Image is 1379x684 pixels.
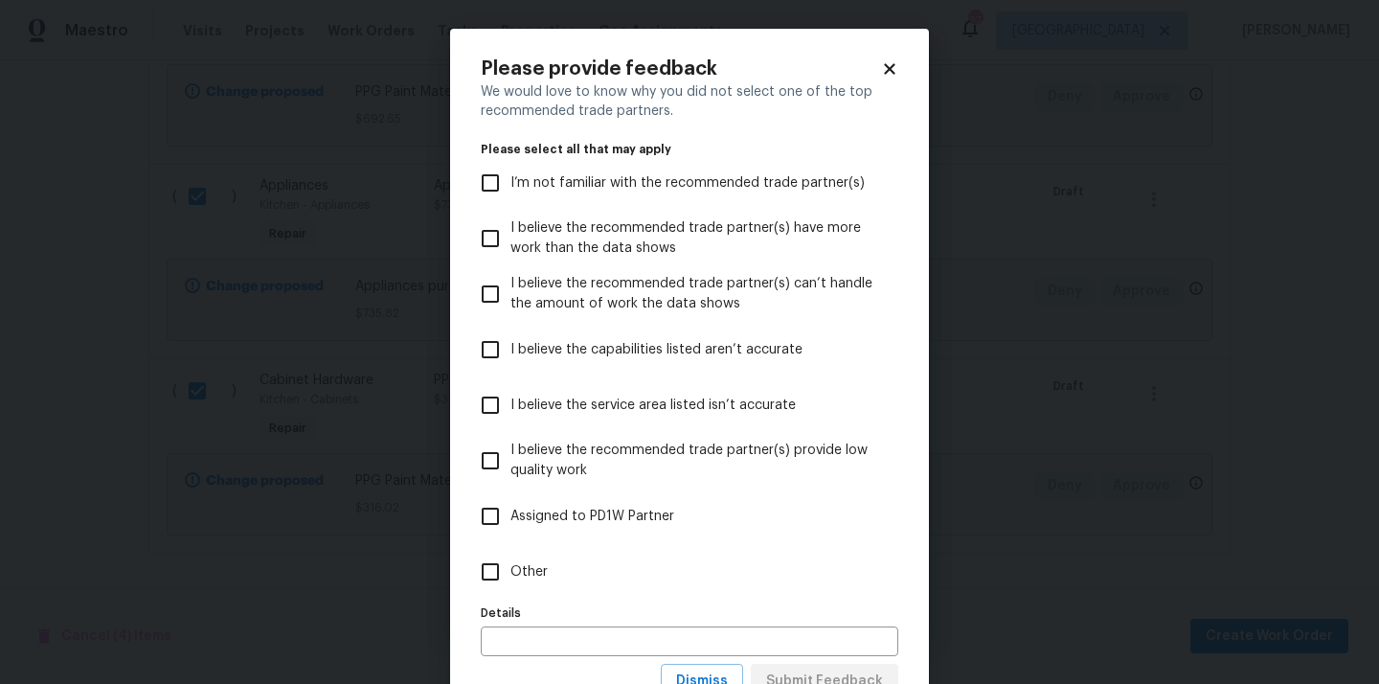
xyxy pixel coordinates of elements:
span: I believe the capabilities listed aren’t accurate [510,340,803,360]
div: We would love to know why you did not select one of the top recommended trade partners. [481,82,898,121]
h2: Please provide feedback [481,59,881,79]
span: I’m not familiar with the recommended trade partner(s) [510,173,865,194]
label: Details [481,607,898,619]
span: I believe the recommended trade partner(s) can’t handle the amount of work the data shows [510,274,883,314]
span: I believe the recommended trade partner(s) provide low quality work [510,441,883,481]
span: Assigned to PD1W Partner [510,507,674,527]
span: I believe the recommended trade partner(s) have more work than the data shows [510,218,883,259]
span: Other [510,562,548,582]
legend: Please select all that may apply [481,144,898,155]
span: I believe the service area listed isn’t accurate [510,396,796,416]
